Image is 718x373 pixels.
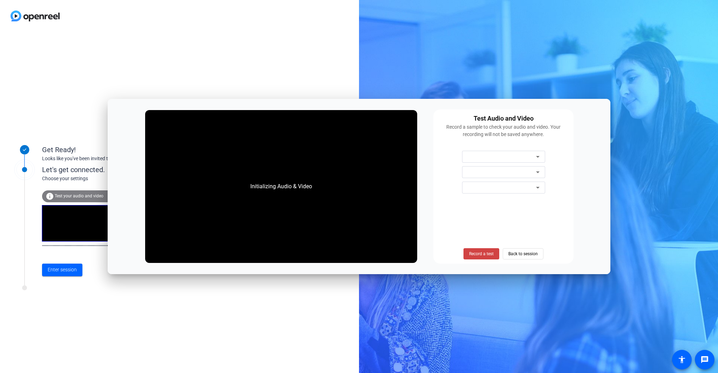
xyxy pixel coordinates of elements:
[469,251,494,257] span: Record a test
[463,248,499,259] button: Record a test
[42,164,197,175] div: Let's get connected.
[46,192,54,201] mat-icon: info
[48,266,77,273] span: Enter session
[678,355,686,364] mat-icon: accessibility
[42,155,182,162] div: Looks like you've been invited to join
[42,144,182,155] div: Get Ready!
[503,248,543,259] button: Back to session
[42,175,197,182] div: Choose your settings
[438,123,569,138] div: Record a sample to check your audio and video. Your recording will not be saved anywhere.
[508,247,538,260] span: Back to session
[55,194,103,198] span: Test your audio and video
[474,114,534,123] div: Test Audio and Video
[700,355,709,364] mat-icon: message
[243,175,319,198] div: Initializing Audio & Video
